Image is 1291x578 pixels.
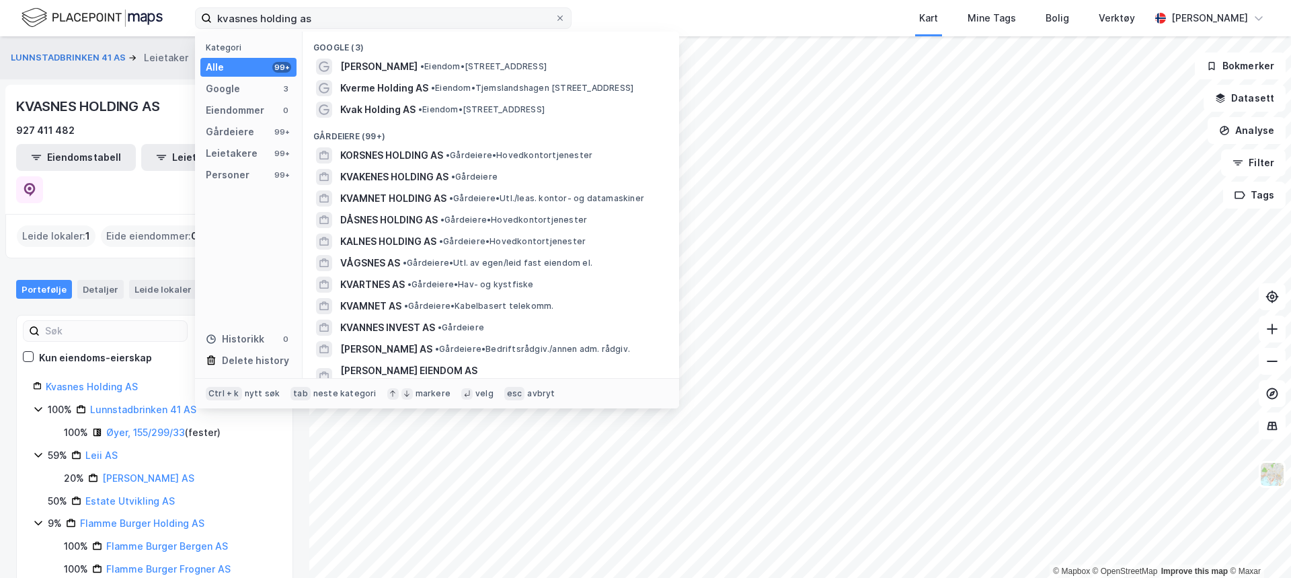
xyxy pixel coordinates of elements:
div: KVASNES HOLDING AS [16,96,162,117]
span: • [404,301,408,311]
img: Z [1259,462,1285,487]
span: Gårdeiere • Utl. av egen/leid fast eiendom el. [403,258,592,268]
div: 20% [64,470,84,486]
div: Leide lokaler [129,280,213,299]
a: [PERSON_NAME] AS [102,472,194,484]
iframe: Chat Widget [1224,513,1291,578]
span: • [446,150,450,160]
span: KVAMNET HOLDING AS [340,190,446,207]
div: nytt søk [245,388,280,399]
span: Gårdeiere [451,172,498,182]
span: Gårdeiere • Hovedkontortjenester [446,150,592,161]
span: Gårdeiere • Kabelbasert telekomm. [404,301,553,312]
div: esc [504,387,525,400]
div: 3 [280,83,291,94]
span: • [418,104,422,114]
div: 50% [48,493,67,509]
div: 100% [48,402,72,418]
div: tab [290,387,311,400]
div: Mine Tags [968,10,1016,26]
a: Lunnstadbrinken 41 AS [90,404,196,415]
div: Verktøy [1099,10,1135,26]
span: KALNES HOLDING AS [340,233,436,250]
button: Analyse [1208,117,1286,144]
button: Datasett [1204,85,1286,112]
span: • [403,258,407,268]
span: KVAKENES HOLDING AS [340,169,448,185]
div: Portefølje [16,280,72,299]
div: 100% [64,561,88,577]
div: Google (3) [303,32,679,56]
img: logo.f888ab2527a4732fd821a326f86c7f29.svg [22,6,163,30]
span: [PERSON_NAME] [340,59,418,75]
a: Øyer, 155/299/33 [106,427,185,438]
div: neste kategori [313,388,377,399]
span: Gårdeiere • Hovedkontortjenester [439,236,586,247]
button: Bokmerker [1195,52,1286,79]
span: Gårdeiere [438,322,484,333]
a: Leii AS [85,449,118,461]
span: [PERSON_NAME] AS [340,341,432,357]
div: 0 [280,334,291,345]
div: Google [206,81,240,97]
span: • [449,193,453,203]
span: Gårdeiere • Bedriftsrådgiv./annen adm. rådgiv. [435,344,630,355]
div: 100% [64,425,88,441]
span: Eiendom • Tjemslandshagen [STREET_ADDRESS] [431,83,633,94]
span: • [431,83,435,93]
a: Flamme Burger Frogner AS [106,563,231,575]
div: Detaljer [77,280,124,299]
div: velg [475,388,494,399]
div: 1 [194,283,208,296]
a: Improve this map [1161,567,1228,576]
div: 59% [48,447,67,464]
div: markere [416,388,451,399]
span: 0 [191,228,198,244]
span: KORSNES HOLDING AS [340,147,443,164]
div: Personer [206,167,249,183]
button: Leietakertabell [141,144,261,171]
input: Søk på adresse, matrikkel, gårdeiere, leietakere eller personer [212,8,555,28]
div: Gårdeiere (99+) [303,120,679,145]
a: OpenStreetMap [1093,567,1158,576]
span: • [407,279,412,289]
span: 1 [85,228,90,244]
span: • [440,215,444,225]
div: Eide eiendommer : [101,225,203,247]
div: 927 411 482 [16,122,75,139]
span: Eiendom • [STREET_ADDRESS] [420,61,547,72]
div: Bolig [1046,10,1069,26]
span: KVARTNES AS [340,277,405,293]
button: Eiendomstabell [16,144,136,171]
div: Delete history [222,353,289,369]
a: Flamme Burger Holding AS [80,517,204,529]
a: Kvasnes Holding AS [46,381,138,392]
div: 0 [280,105,291,116]
div: Gårdeiere [206,124,254,140]
span: Eiendom • [STREET_ADDRESS] [418,104,545,115]
div: 99+ [272,148,291,159]
div: Alle [206,59,224,75]
div: 99+ [272,127,291,137]
a: Mapbox [1053,567,1090,576]
div: avbryt [527,388,555,399]
div: [PERSON_NAME] [1171,10,1248,26]
span: • [451,172,455,182]
span: • [420,61,424,71]
a: Flamme Burger Bergen AS [106,540,228,552]
a: Estate Utvikling AS [85,495,175,507]
div: 99+ [272,170,291,180]
div: Eiendommer [206,102,264,118]
span: KVANNES INVEST AS [340,320,435,336]
div: Historikk [206,331,264,347]
div: Leietaker [144,50,188,66]
div: Kun eiendoms-eierskap [39,350,152,366]
div: Leide lokaler : [17,225,95,247]
span: • [439,236,443,246]
span: Kverme Holding AS [340,80,428,96]
div: Kart [919,10,938,26]
span: DÅSNES HOLDING AS [340,212,438,228]
div: ( fester ) [106,425,221,441]
button: Filter [1221,149,1286,176]
span: Gårdeiere • Hovedkontortjenester [440,215,587,225]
